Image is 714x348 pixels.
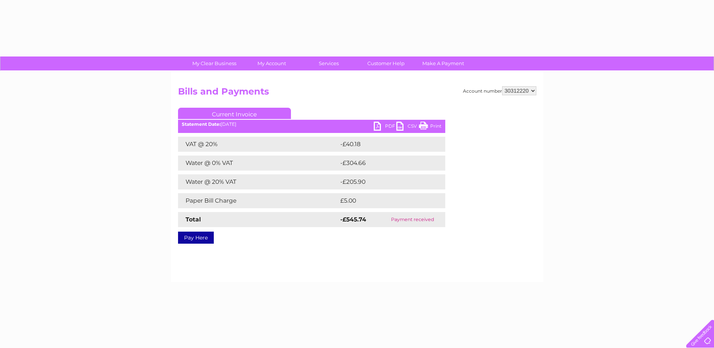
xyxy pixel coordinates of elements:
td: -£40.18 [338,137,431,152]
td: VAT @ 20% [178,137,338,152]
td: Paper Bill Charge [178,193,338,208]
td: -£205.90 [338,174,433,189]
a: Current Invoice [178,108,291,119]
a: My Account [241,56,303,70]
a: My Clear Business [183,56,245,70]
a: Pay Here [178,232,214,244]
a: Customer Help [355,56,417,70]
td: Water @ 0% VAT [178,156,338,171]
strong: -£545.74 [340,216,366,223]
a: Make A Payment [412,56,474,70]
a: Services [298,56,360,70]
div: [DATE] [178,122,445,127]
a: CSV [396,122,419,133]
a: PDF [374,122,396,133]
a: Print [419,122,441,133]
td: Payment received [380,212,445,227]
td: £5.00 [338,193,428,208]
strong: Total [186,216,201,223]
b: Statement Date: [182,121,221,127]
div: Account number [463,86,536,95]
td: Water @ 20% VAT [178,174,338,189]
h2: Bills and Payments [178,86,536,101]
td: -£304.66 [338,156,433,171]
